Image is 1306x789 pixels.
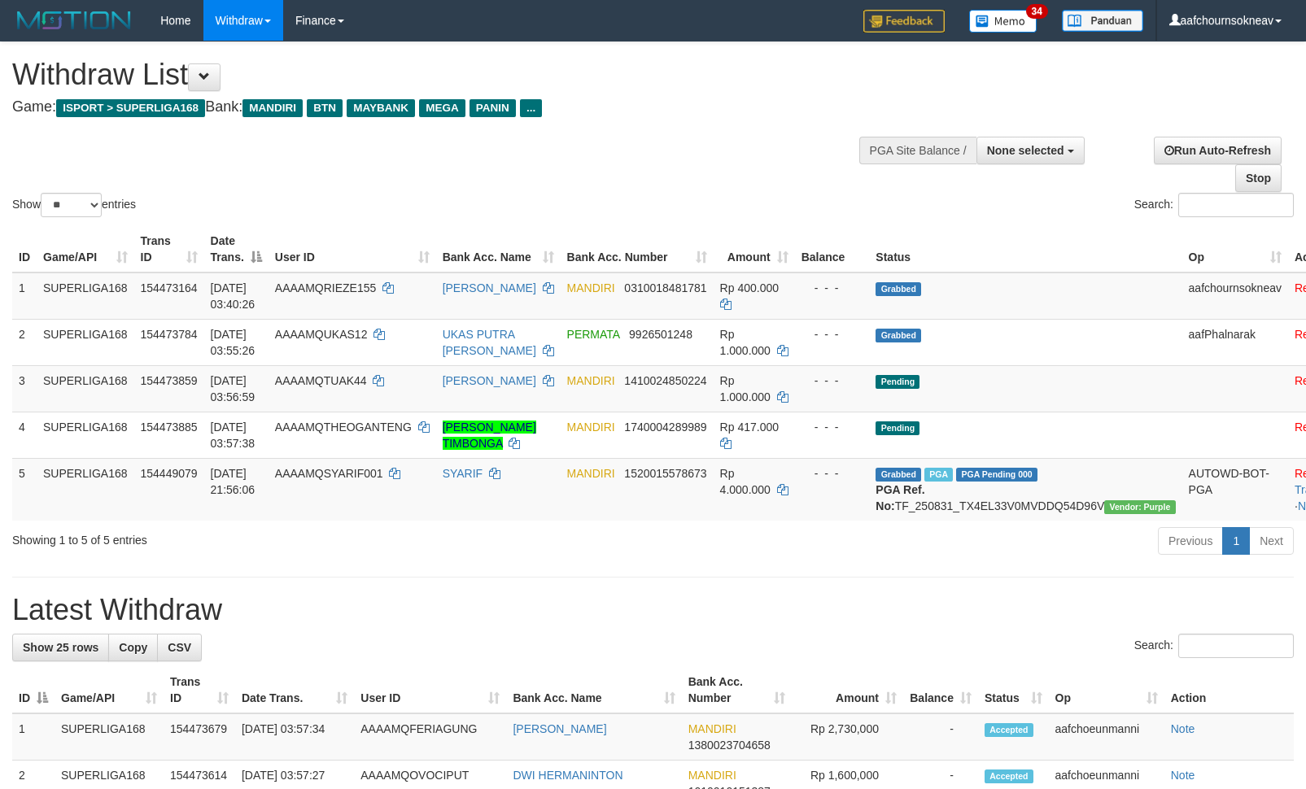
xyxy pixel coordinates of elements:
span: MEGA [419,99,465,117]
span: MANDIRI [688,769,736,782]
span: Grabbed [876,329,921,342]
span: MANDIRI [567,281,615,294]
td: 5 [12,458,37,521]
th: Bank Acc. Number: activate to sort column ascending [561,226,714,272]
td: aafchournsokneav [1182,272,1288,320]
span: Accepted [985,769,1033,783]
td: 2 [12,319,37,365]
th: Action [1164,667,1294,713]
td: SUPERLIGA168 [55,713,164,761]
h4: Game: Bank: [12,99,854,116]
h1: Latest Withdraw [12,594,1294,626]
h1: Withdraw List [12,59,854,91]
span: Show 25 rows [23,641,98,654]
th: Op: activate to sort column ascending [1182,226,1288,272]
a: Stop [1235,164,1282,192]
th: Status: activate to sort column ascending [978,667,1049,713]
span: Rp 1.000.000 [720,328,771,357]
th: Bank Acc. Number: activate to sort column ascending [682,667,793,713]
label: Search: [1134,634,1294,658]
span: Rp 4.000.000 [720,467,771,496]
div: - - - [802,280,863,296]
span: [DATE] 03:57:38 [211,421,256,450]
span: AAAAMQRIEZE155 [275,281,377,294]
a: Note [1171,769,1195,782]
td: SUPERLIGA168 [37,412,134,458]
th: Date Trans.: activate to sort column descending [204,226,269,272]
span: MAYBANK [347,99,415,117]
button: None selected [976,137,1085,164]
td: SUPERLIGA168 [37,272,134,320]
td: - [903,713,978,761]
span: Copy 9926501248 to clipboard [629,328,692,341]
img: Button%20Memo.svg [969,10,1037,33]
span: MANDIRI [567,467,615,480]
span: Copy 1740004289989 to clipboard [624,421,706,434]
th: Game/API: activate to sort column ascending [55,667,164,713]
td: 1 [12,713,55,761]
td: aafchoeunmanni [1049,713,1164,761]
th: Date Trans.: activate to sort column ascending [235,667,354,713]
td: 1 [12,272,37,320]
td: SUPERLIGA168 [37,458,134,521]
span: PERMATA [567,328,620,341]
span: 154449079 [141,467,198,480]
span: AAAAMQTHEOGANTENG [275,421,412,434]
span: Copy 1520015578673 to clipboard [624,467,706,480]
span: MANDIRI [567,421,615,434]
span: 154473164 [141,281,198,294]
span: AAAAMQTUAK44 [275,374,367,387]
a: Next [1249,527,1294,555]
a: UKAS PUTRA [PERSON_NAME] [443,328,536,357]
a: Show 25 rows [12,634,109,661]
span: MANDIRI [567,374,615,387]
span: Copy 1380023704658 to clipboard [688,739,771,752]
span: Grabbed [876,282,921,296]
label: Show entries [12,193,136,217]
span: AAAAMQSYARIF001 [275,467,383,480]
th: Amount: activate to sort column ascending [792,667,903,713]
div: - - - [802,326,863,342]
a: Copy [108,634,158,661]
img: panduan.png [1062,10,1143,32]
td: 154473679 [164,713,235,761]
a: Run Auto-Refresh [1154,137,1282,164]
td: SUPERLIGA168 [37,319,134,365]
span: Grabbed [876,468,921,482]
span: CSV [168,641,191,654]
span: Copy [119,641,147,654]
div: - - - [802,465,863,482]
span: Vendor URL: https://trx4.1velocity.biz [1104,500,1175,514]
span: Rp 417.000 [720,421,779,434]
th: Game/API: activate to sort column ascending [37,226,134,272]
span: MANDIRI [242,99,303,117]
a: [PERSON_NAME] [443,374,536,387]
div: Showing 1 to 5 of 5 entries [12,525,532,548]
a: CSV [157,634,202,661]
img: Feedback.jpg [863,10,945,33]
td: [DATE] 03:57:34 [235,713,354,761]
th: User ID: activate to sort column ascending [269,226,436,272]
td: AUTOWD-BOT-PGA [1182,458,1288,521]
span: MANDIRI [688,722,736,735]
span: Marked by aafchoeunmanni [924,468,953,482]
th: ID: activate to sort column descending [12,667,55,713]
b: PGA Ref. No: [876,483,924,512]
span: BTN [307,99,343,117]
select: Showentries [41,193,102,217]
th: Trans ID: activate to sort column ascending [134,226,204,272]
a: [PERSON_NAME] [443,281,536,294]
span: [DATE] 21:56:06 [211,467,256,496]
th: Amount: activate to sort column ascending [714,226,795,272]
div: - - - [802,373,863,389]
span: [DATE] 03:55:26 [211,328,256,357]
th: User ID: activate to sort column ascending [354,667,506,713]
td: SUPERLIGA168 [37,365,134,412]
a: [PERSON_NAME] [513,722,606,735]
span: Copy 1410024850224 to clipboard [624,374,706,387]
span: 154473784 [141,328,198,341]
span: ISPORT > SUPERLIGA168 [56,99,205,117]
td: TF_250831_TX4EL33V0MVDDQ54D96V [869,458,1182,521]
td: 4 [12,412,37,458]
span: Accepted [985,723,1033,737]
